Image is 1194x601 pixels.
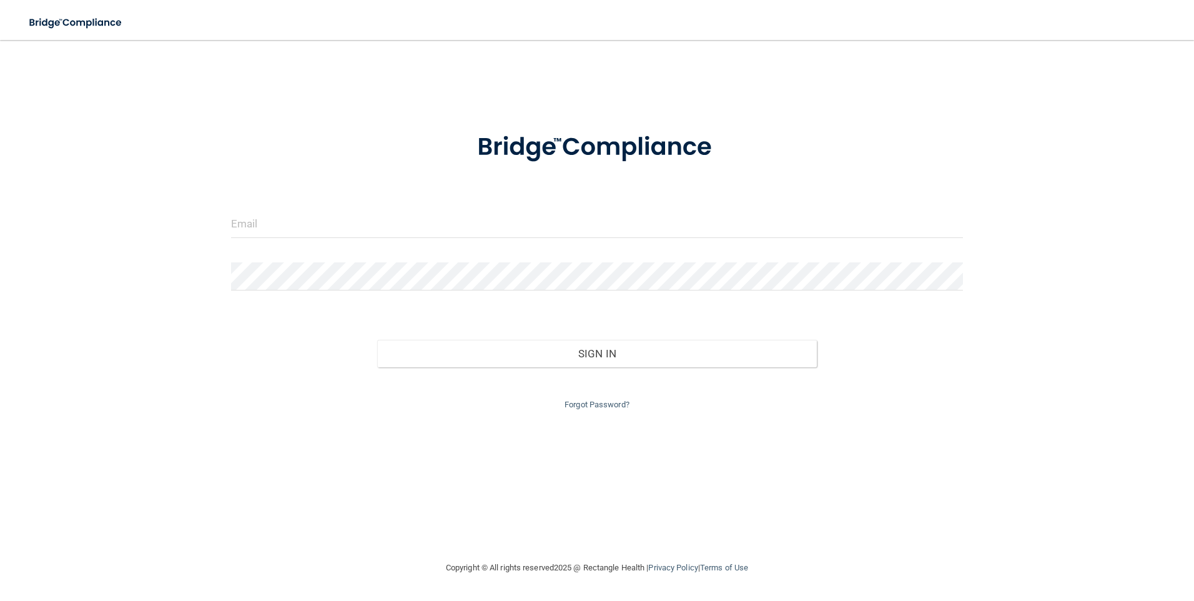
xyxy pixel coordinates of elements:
a: Terms of Use [700,563,748,572]
button: Sign In [377,340,817,367]
img: bridge_compliance_login_screen.278c3ca4.svg [451,115,743,180]
input: Email [231,210,964,238]
a: Privacy Policy [648,563,698,572]
img: bridge_compliance_login_screen.278c3ca4.svg [19,10,134,36]
a: Forgot Password? [565,400,629,409]
div: Copyright © All rights reserved 2025 @ Rectangle Health | | [369,548,825,588]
